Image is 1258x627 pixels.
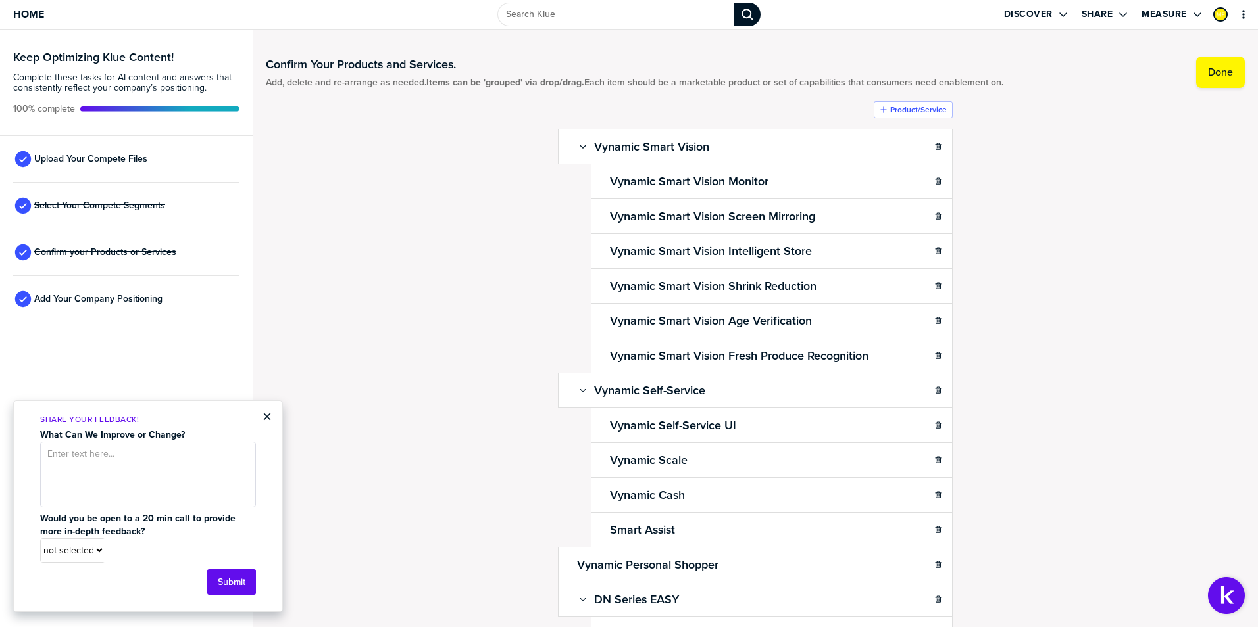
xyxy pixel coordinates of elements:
img: 781207ed1481c00c65955b44c3880d9b-sml.png [1215,9,1226,20]
span: Complete these tasks for AI content and answers that consistently reflect your company’s position... [13,72,239,93]
span: Add, delete and re-arrange as needed. Each item should be a marketable product or set of capabili... [266,78,1003,88]
a: Edit Profile [1212,6,1229,23]
h2: Vynamic Self-Service [591,381,708,400]
h2: Vynamic Scale [607,451,690,469]
h2: Vynamic Smart Vision Shrink Reduction [607,277,819,295]
h2: Vynamic Cash [607,486,688,504]
strong: What Can We Improve or Change? [40,428,185,442]
div: Maico Ferreira [1213,7,1228,22]
strong: Items can be 'grouped' via drop/drag. [426,76,584,89]
button: Open Support Center [1208,577,1245,614]
h2: Smart Assist [607,521,678,539]
label: Discover [1004,9,1053,20]
h3: Keep Optimizing Klue Content! [13,51,239,63]
div: Search Klue [734,3,761,26]
button: Close [263,409,272,425]
span: Select Your Compete Segments [34,200,165,211]
h2: Vynamic Personal Shopper [574,555,721,574]
label: Done [1208,66,1233,79]
span: Add Your Company Positioning [34,294,163,304]
p: Share Your Feedback! [40,414,256,425]
span: Home [13,9,44,20]
h2: Vynamic Smart Vision [591,137,712,156]
input: Search Klue [497,3,734,26]
button: Submit [207,569,256,595]
h2: Vynamic Smart Vision Intelligent Store [607,242,815,260]
h2: Vynamic Self-Service UI [607,416,739,434]
h2: DN Series EASY [591,590,682,609]
span: Confirm your Products or Services [34,247,176,258]
label: Measure [1142,9,1187,20]
h2: Vynamic Smart Vision Screen Mirroring [607,207,818,225]
strong: Would you be open to a 20 min call to provide more in-depth feedback? [40,511,238,538]
h2: Vynamic Smart Vision Fresh Produce Recognition [607,346,871,365]
h1: Confirm Your Products and Services. [266,57,1003,72]
span: Active [13,104,75,114]
h2: Vynamic Smart Vision Age Verification [607,312,815,330]
h2: Vynamic Smart Vision Monitor [607,172,771,191]
span: Upload Your Compete Files [34,154,147,164]
label: Product/Service [890,104,947,115]
label: Share [1082,9,1113,20]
